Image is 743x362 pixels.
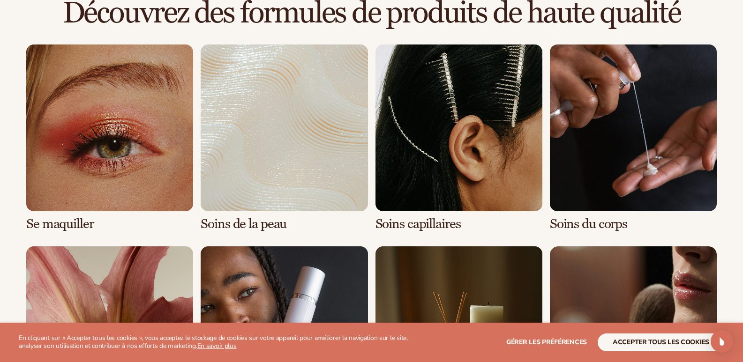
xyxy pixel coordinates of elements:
font: accepter tous les cookies [613,338,709,347]
div: 3 / 8 [375,44,542,231]
button: accepter tous les cookies [598,333,724,351]
font: En cliquant sur « Accepter tous les cookies », vous acceptez le stockage de cookies sur votre app... [19,333,408,350]
font: Gérer les préférences [506,338,587,347]
div: Open Intercom Messenger [711,330,733,353]
a: En savoir plus [197,341,237,350]
div: 4 / 8 [550,44,717,231]
div: 2 / 8 [201,44,368,231]
div: 1 / 8 [26,44,193,231]
button: Gérer les préférences [506,333,587,351]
